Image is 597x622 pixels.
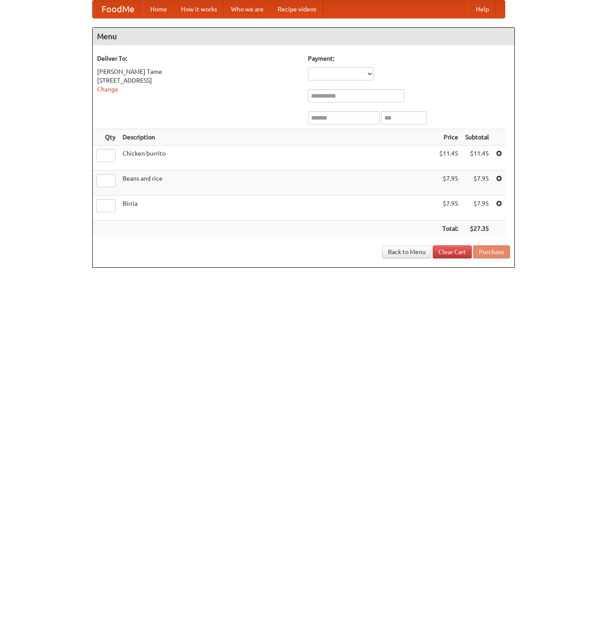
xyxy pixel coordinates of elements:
[97,67,299,76] div: [PERSON_NAME] Tame
[436,221,462,237] th: Total:
[436,129,462,145] th: Price
[462,129,492,145] th: Subtotal
[224,0,271,18] a: Who we are
[469,0,496,18] a: Help
[93,28,514,45] h4: Menu
[308,54,510,63] h5: Payment:
[119,196,436,221] td: Birria
[433,245,472,258] a: Clear Cart
[119,129,436,145] th: Description
[97,76,299,85] div: [STREET_ADDRESS]
[462,196,492,221] td: $7.95
[436,171,462,196] td: $7.95
[119,171,436,196] td: Beans and rice
[119,145,436,171] td: Chicken burrito
[93,0,143,18] a: FoodMe
[174,0,224,18] a: How it works
[436,145,462,171] td: $11.45
[436,196,462,221] td: $7.95
[462,221,492,237] th: $27.35
[462,145,492,171] td: $11.45
[97,86,118,93] a: Change
[143,0,174,18] a: Home
[271,0,323,18] a: Recipe videos
[97,54,299,63] h5: Deliver To:
[473,245,510,258] button: Purchase
[462,171,492,196] td: $7.95
[93,129,119,145] th: Qty
[382,245,431,258] a: Back to Menu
